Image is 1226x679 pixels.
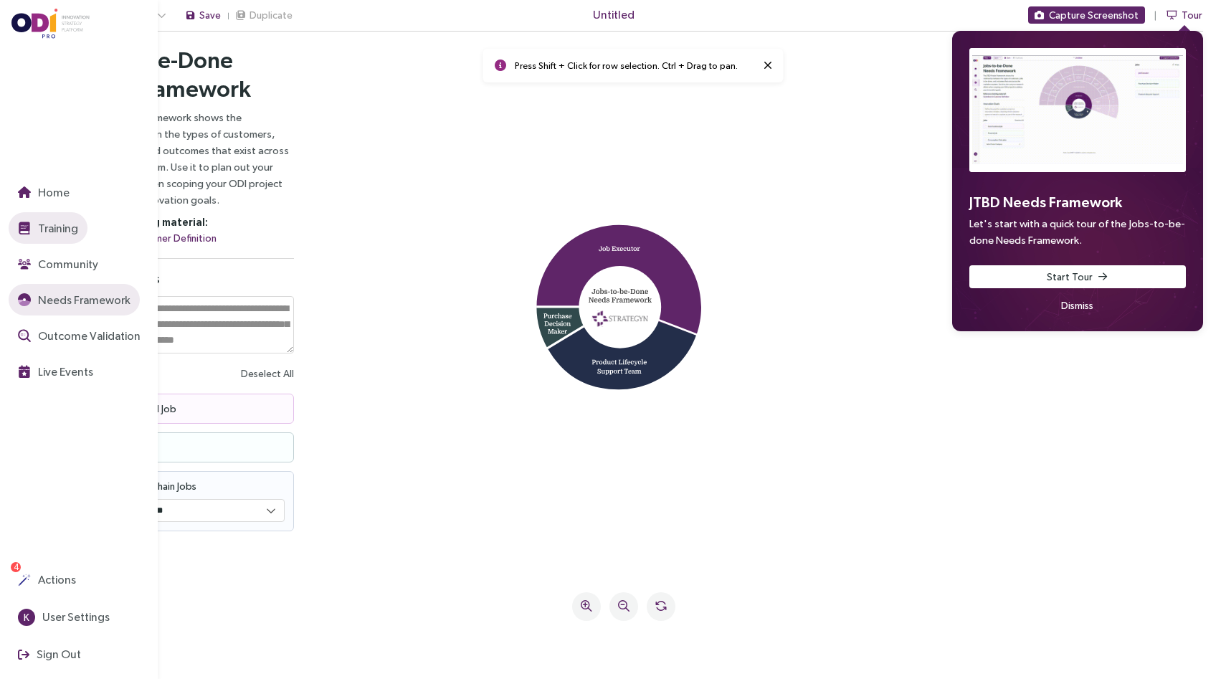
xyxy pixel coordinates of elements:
h3: JTBD Needs Framework [969,189,1186,215]
img: Training [18,222,31,234]
p: Press Shift + Click for row selection. Ctrl + Drag to pan. [475,23,715,39]
img: Community [18,257,31,270]
span: 4 [14,562,19,572]
span: Home [35,184,70,201]
button: Start Tour [969,265,1186,288]
span: User Settings [39,608,110,626]
img: ODIpro [11,9,90,39]
span: Actions [35,571,76,589]
span: Consumption Chain Jobs [49,446,156,457]
img: Actions [18,574,31,587]
span: Start Tour [1047,269,1093,285]
button: Tour [1166,6,1203,24]
button: Live Events [9,356,103,387]
button: Training [9,212,87,244]
span: Community [35,255,98,273]
span: Sign Out [34,645,81,663]
button: KUser Settings [9,602,119,633]
button: Sign Out [9,639,90,670]
p: Let's start with a quick tour of the Jobs-to-be-done Needs Framework. [969,215,1186,248]
sup: 4 [11,562,21,572]
span: Live Events [35,363,93,381]
button: Outcome Validation [9,320,150,351]
img: JTBD Needs Framework [18,293,31,306]
button: Community [9,248,108,280]
span: Dismiss [1061,298,1093,313]
iframe: Needs Framework [40,34,1226,663]
button: Capture Screenshot [1028,6,1145,24]
button: Needs Framework [9,284,140,315]
span: Needs Framework [35,291,130,309]
span: Tour [1182,7,1202,23]
button: Deselect All [201,331,254,348]
button: Dismiss [969,297,1186,314]
button: Duplicate [234,6,293,24]
span: Training [35,219,78,237]
img: JTBD Needs Framework [972,51,1183,169]
button: Copy [1124,14,1163,26]
span: Save [199,7,221,23]
img: Live Events [18,365,31,378]
button: Home [9,176,79,208]
button: Actions [9,564,85,596]
span: Untitled [593,6,635,24]
h4: Jobs [913,11,937,29]
img: Outcome Validation [18,329,31,342]
button: Save [184,6,222,24]
span: Core Functional Job [49,369,136,380]
span: Outcome Validation [35,327,141,345]
span: K [24,609,29,626]
span: Capture Screenshot [1049,7,1139,23]
span: Financial Job [49,407,103,419]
